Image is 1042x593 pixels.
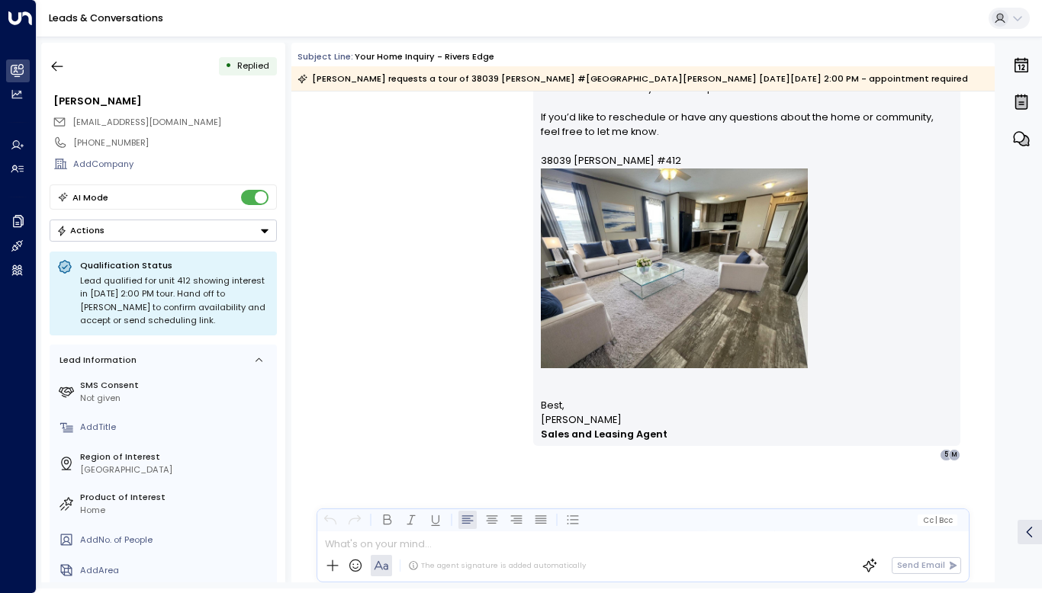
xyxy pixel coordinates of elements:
[53,94,276,108] div: [PERSON_NAME]
[297,71,968,86] div: [PERSON_NAME] requests a tour of 38039 [PERSON_NAME] #[GEOGRAPHIC_DATA][PERSON_NAME] [DATE][DATE]...
[355,50,494,63] div: Your Home Inquiry - Rivers Edge
[541,412,622,427] span: [PERSON_NAME]
[50,220,277,242] div: Button group with a nested menu
[346,511,364,529] button: Redo
[225,55,232,77] div: •
[80,463,272,476] div: [GEOGRAPHIC_DATA]
[72,116,221,128] span: [EMAIL_ADDRESS][DOMAIN_NAME]
[80,504,272,517] div: Home
[80,491,272,504] label: Product of Interest
[935,516,937,524] span: |
[56,225,105,236] div: Actions
[80,534,272,547] div: AddNo. of People
[49,11,163,24] a: Leads & Conversations
[237,59,269,72] span: Replied
[80,564,272,577] div: AddArea
[80,259,269,271] p: Qualification Status
[72,116,221,129] span: 34878955568@nonmarketing.com
[541,168,808,369] img: 9bf41e70-67dd-4875-9fe3-a3fec20a9962
[297,50,353,63] span: Subject Line:
[72,190,108,205] div: AI Mode
[73,136,276,149] div: [PHONE_NUMBER]
[923,516,953,524] span: Cc Bcc
[55,354,137,367] div: Lead Information
[541,398,564,412] span: Best,
[80,421,272,434] div: AddTitle
[321,511,339,529] button: Undo
[50,220,277,242] button: Actions
[80,379,272,392] label: SMS Consent
[940,449,952,461] div: 5
[80,392,272,405] div: Not given
[80,450,272,463] label: Region of Interest
[541,22,954,398] p: Hi [PERSON_NAME], Thanks for requesting to tour 38039 [PERSON_NAME] #412 at [GEOGRAPHIC_DATA]. We...
[918,514,957,526] button: Cc|Bcc
[408,560,586,571] div: The agent signature is added automatically
[541,428,667,441] strong: Sales and Leasing Agent
[80,274,269,328] div: Lead qualified for unit 412 showing interest in [DATE] 2:00 PM tour. Hand off to [PERSON_NAME] to...
[73,158,276,171] div: AddCompany
[948,449,960,461] div: M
